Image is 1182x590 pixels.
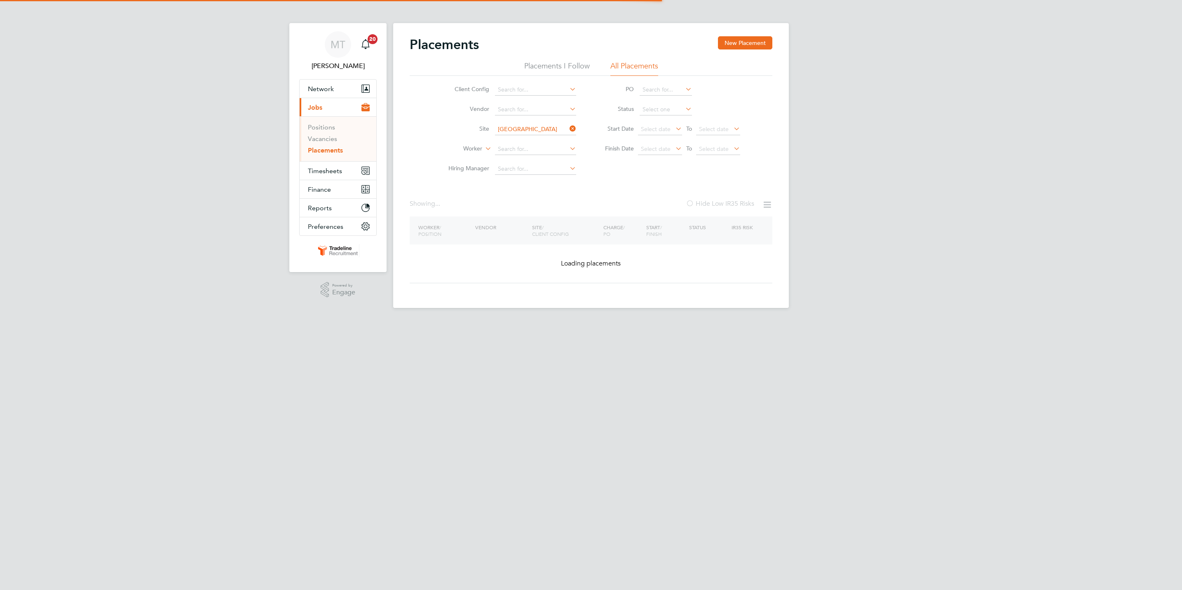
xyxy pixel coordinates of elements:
span: Preferences [308,223,343,230]
a: Placements [308,146,343,154]
button: Network [300,80,376,98]
span: MT [331,39,345,50]
span: Finance [308,186,331,193]
nav: Main navigation [289,23,387,272]
span: To [684,143,694,154]
label: Hide Low IR35 Risks [686,200,754,208]
span: Select date [699,145,729,153]
label: Worker [435,145,482,153]
label: PO [597,85,634,93]
span: Reports [308,204,332,212]
input: Search for... [495,124,576,135]
a: Powered byEngage [321,282,356,298]
button: Finance [300,180,376,198]
label: Vendor [442,105,489,113]
span: ... [435,200,440,208]
label: Start Date [597,125,634,132]
input: Search for... [640,84,692,96]
input: Search for... [495,143,576,155]
label: Status [597,105,634,113]
label: Site [442,125,489,132]
button: Timesheets [300,162,376,180]
span: Select date [699,125,729,133]
input: Search for... [495,84,576,96]
button: Reports [300,199,376,217]
div: Jobs [300,116,376,161]
li: All Placements [610,61,658,76]
img: tradelinerecruitment-logo-retina.png [317,244,359,257]
button: Preferences [300,217,376,235]
h2: Placements [410,36,479,53]
span: Marina Takkou [299,61,377,71]
input: Search for... [495,163,576,175]
span: Jobs [308,103,322,111]
div: Showing [410,200,442,208]
span: Timesheets [308,167,342,175]
a: Positions [308,123,335,131]
a: Vacancies [308,135,337,143]
span: Select date [641,125,671,133]
li: Placements I Follow [524,61,590,76]
span: To [684,123,694,134]
a: Go to home page [299,244,377,257]
input: Select one [640,104,692,115]
a: 20 [357,31,374,58]
button: Jobs [300,98,376,116]
label: Finish Date [597,145,634,152]
span: Select date [641,145,671,153]
label: Client Config [442,85,489,93]
label: Hiring Manager [442,165,489,172]
span: Powered by [332,282,355,289]
button: New Placement [718,36,772,49]
a: MT[PERSON_NAME] [299,31,377,71]
span: Engage [332,289,355,296]
input: Search for... [495,104,576,115]
span: Network [308,85,334,93]
span: 20 [368,34,378,44]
